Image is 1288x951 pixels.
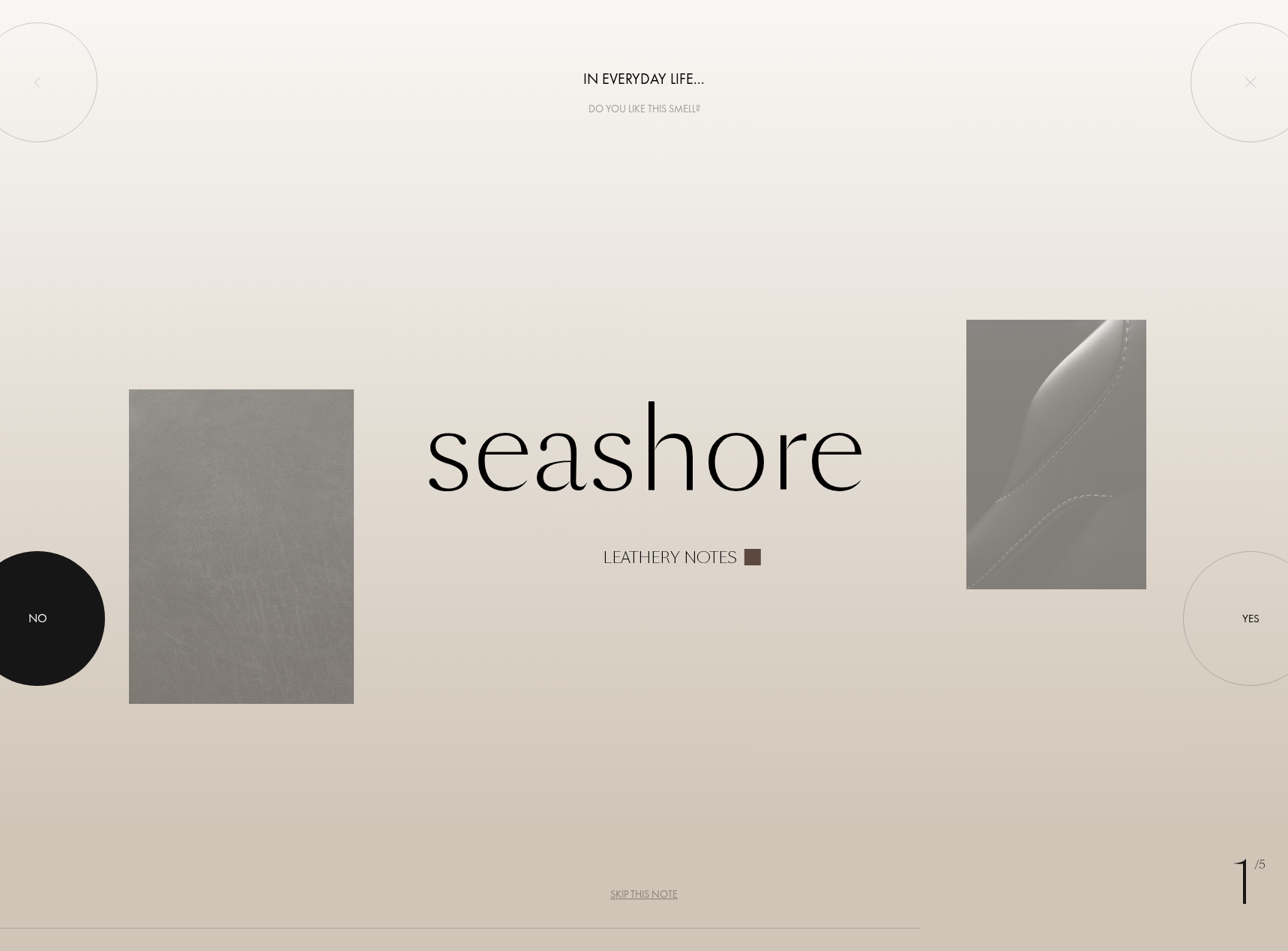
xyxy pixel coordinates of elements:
font: Skip this note [610,887,678,901]
font: Yes [1242,610,1260,625]
font: In everyday life... [583,69,705,88]
font: Do you like this smell? [589,102,700,115]
font: Leathery notes [603,547,737,568]
font: No [28,610,47,626]
font: /5 [1254,857,1266,872]
img: quit_onboard.svg [1245,76,1257,88]
font: 1 [1232,842,1254,925]
font: seashore [423,373,865,529]
img: left_onboard.svg [31,76,43,88]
